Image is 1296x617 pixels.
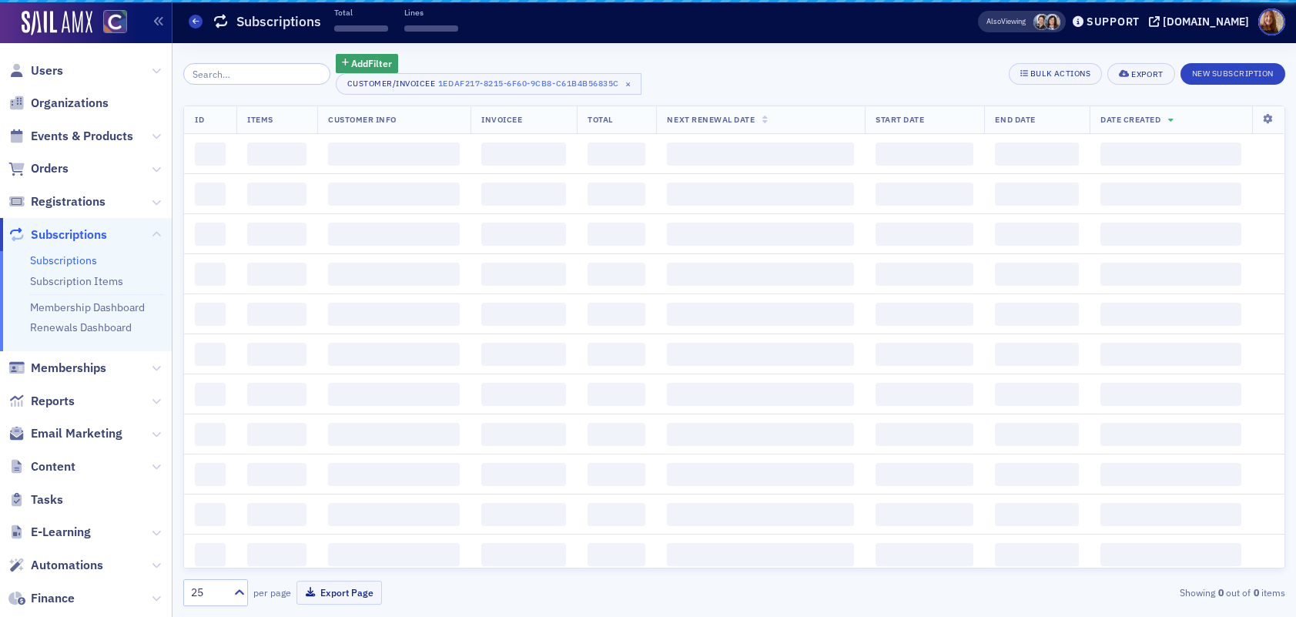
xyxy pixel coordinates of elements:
span: ‌ [328,543,460,566]
span: ‌ [328,463,460,486]
img: SailAMX [103,10,127,34]
span: ‌ [1100,343,1241,366]
span: ‌ [195,303,226,326]
span: ‌ [667,263,854,286]
button: Bulk Actions [1009,63,1102,85]
span: ‌ [876,263,973,286]
span: ‌ [667,223,854,246]
a: E-Learning [8,524,91,541]
span: ‌ [481,463,566,486]
span: ‌ [481,543,566,566]
span: ‌ [876,303,973,326]
span: ‌ [195,223,226,246]
img: SailAMX [22,11,92,35]
p: Total [334,7,388,18]
span: ‌ [667,383,854,406]
span: End Date [995,114,1035,125]
a: Membership Dashboard [30,300,145,314]
span: ‌ [995,383,1079,406]
button: Customer/Invoicee1edaf217-8215-6f60-9cb8-c61b4b56835c× [336,73,641,95]
a: Tasks [8,491,63,508]
span: Organizations [31,95,109,112]
span: ‌ [481,183,566,206]
span: ‌ [328,263,460,286]
span: ‌ [328,343,460,366]
span: Memberships [31,360,106,377]
button: New Subscription [1180,63,1285,85]
a: Finance [8,590,75,607]
a: Events & Products [8,128,133,145]
span: ID [195,114,204,125]
span: ‌ [588,263,645,286]
span: ‌ [588,343,645,366]
span: Customer Info [328,114,397,125]
span: ‌ [1100,503,1241,526]
span: ‌ [588,543,645,566]
span: ‌ [588,223,645,246]
div: 1edaf217-8215-6f60-9cb8-c61b4b56835c [438,75,619,91]
span: Items [247,114,273,125]
span: ‌ [876,343,973,366]
span: ‌ [1100,303,1241,326]
span: Invoicee [481,114,522,125]
span: Reports [31,393,75,410]
span: ‌ [876,143,973,166]
button: [DOMAIN_NAME] [1149,16,1254,27]
a: Subscriptions [8,226,107,243]
div: Also [986,16,1001,26]
h1: Subscriptions [236,12,321,31]
span: ‌ [481,143,566,166]
span: ‌ [995,503,1079,526]
span: ‌ [328,383,460,406]
span: ‌ [876,183,973,206]
span: ‌ [1100,543,1241,566]
span: ‌ [334,25,388,32]
span: ‌ [1100,263,1241,286]
span: Tasks [31,491,63,508]
span: ‌ [404,25,458,32]
span: ‌ [481,503,566,526]
span: ‌ [995,143,1079,166]
span: ‌ [247,343,306,366]
a: View Homepage [92,10,127,36]
span: ‌ [876,383,973,406]
span: Pamela Galey-Coleman [1033,14,1050,30]
span: ‌ [247,143,306,166]
span: ‌ [481,423,566,446]
span: ‌ [667,503,854,526]
button: AddFilter [336,54,399,73]
span: ‌ [247,423,306,446]
span: ‌ [995,263,1079,286]
span: ‌ [667,423,854,446]
span: Stacy Svendsen [1044,14,1060,30]
button: Export Page [296,581,382,605]
a: Reports [8,393,75,410]
span: Orders [31,160,69,177]
span: ‌ [481,223,566,246]
a: Orders [8,160,69,177]
a: Automations [8,557,103,574]
span: × [621,77,635,91]
span: ‌ [588,183,645,206]
strong: 0 [1251,585,1261,599]
span: ‌ [195,423,226,446]
span: Email Marketing [31,425,122,442]
span: ‌ [1100,143,1241,166]
span: ‌ [328,183,460,206]
span: ‌ [247,503,306,526]
button: Export [1107,63,1174,85]
span: ‌ [995,303,1079,326]
span: Profile [1258,8,1285,35]
div: Export [1131,70,1163,79]
span: ‌ [247,463,306,486]
span: ‌ [1100,383,1241,406]
span: ‌ [667,303,854,326]
span: ‌ [328,223,460,246]
strong: 0 [1215,585,1226,599]
span: ‌ [667,463,854,486]
span: Start Date [876,114,924,125]
span: ‌ [328,423,460,446]
span: ‌ [588,503,645,526]
span: ‌ [995,463,1079,486]
span: ‌ [195,543,226,566]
